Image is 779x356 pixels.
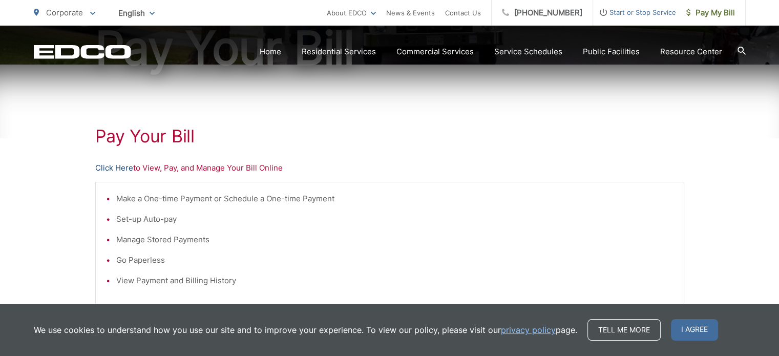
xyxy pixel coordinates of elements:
[494,46,562,58] a: Service Schedules
[95,162,133,174] a: Click Here
[501,324,556,336] a: privacy policy
[116,234,673,246] li: Manage Stored Payments
[34,45,131,59] a: EDCD logo. Return to the homepage.
[587,319,661,341] a: Tell me more
[386,7,435,19] a: News & Events
[111,4,162,22] span: English
[106,302,673,315] p: * Requires a One-time Registration (or Online Account Set-up to Create Your Username and Password)
[34,324,577,336] p: We use cookies to understand how you use our site and to improve your experience. To view our pol...
[686,7,735,19] span: Pay My Bill
[116,213,673,225] li: Set-up Auto-pay
[583,46,640,58] a: Public Facilities
[116,275,673,287] li: View Payment and Billing History
[116,254,673,266] li: Go Paperless
[396,46,474,58] a: Commercial Services
[95,126,684,146] h1: Pay Your Bill
[327,7,376,19] a: About EDCO
[660,46,722,58] a: Resource Center
[302,46,376,58] a: Residential Services
[260,46,281,58] a: Home
[116,193,673,205] li: Make a One-time Payment or Schedule a One-time Payment
[46,8,83,17] span: Corporate
[95,162,684,174] p: to View, Pay, and Manage Your Bill Online
[671,319,718,341] span: I agree
[445,7,481,19] a: Contact Us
